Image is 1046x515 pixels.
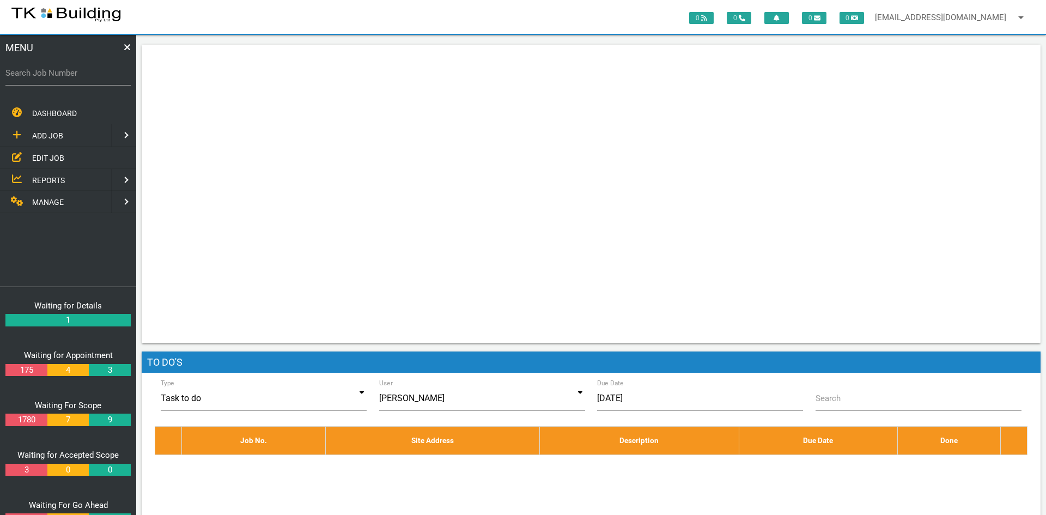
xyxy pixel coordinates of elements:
label: User [379,378,393,388]
a: 175 [5,364,47,377]
a: 0 [89,464,130,476]
span: MENU [5,40,33,55]
a: Waiting for Appointment [24,350,113,360]
h1: To Do's [142,352,1041,373]
a: Waiting For Go Ahead [29,500,108,510]
a: 1 [5,314,131,326]
span: 0 [840,12,864,24]
a: 3 [89,364,130,377]
label: Due Date [597,378,624,388]
th: Description [539,427,739,455]
th: Done [897,427,1001,455]
span: ADD JOB [32,131,63,140]
th: Due Date [739,427,897,455]
th: Job No. [181,427,326,455]
a: 4 [47,364,89,377]
span: EDIT JOB [32,153,64,162]
span: 0 [689,12,714,24]
a: 0 [47,464,89,476]
a: 3 [5,464,47,476]
a: 1780 [5,414,47,426]
span: 0 [727,12,751,24]
label: Search Job Number [5,67,131,80]
a: 9 [89,414,130,426]
span: REPORTS [32,175,65,184]
span: DASHBOARD [32,109,77,118]
th: Site Address [326,427,540,455]
img: s3file [11,5,121,23]
a: 7 [47,414,89,426]
label: Search [816,392,841,405]
label: Type [161,378,174,388]
a: Waiting for Details [34,301,102,311]
span: MANAGE [32,198,64,207]
a: Waiting for Accepted Scope [17,450,119,460]
a: Waiting For Scope [35,401,101,410]
span: 0 [802,12,826,24]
